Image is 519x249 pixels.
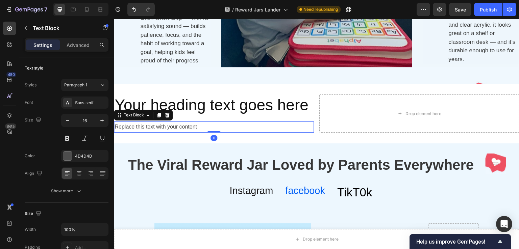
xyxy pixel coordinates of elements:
[25,153,35,159] div: Color
[223,164,259,183] h2: TikT0k
[75,100,107,106] div: Sans-serif
[14,138,360,154] strong: The Viral Reward Jar Loved by Parents Everywhere
[171,164,212,180] h2: facebook
[114,19,519,249] iframe: Design area
[303,6,338,12] span: Need republishing
[97,116,103,122] div: 0
[480,6,497,13] div: Publish
[5,123,16,129] div: Beta
[8,93,31,99] div: Text Block
[292,92,327,98] div: Drop element here
[25,226,36,232] div: Width
[25,209,43,218] div: Size
[25,82,36,88] div: Styles
[416,238,504,246] button: Show survey - Help us improve GemPages!
[127,3,155,16] div: Undo/Redo
[61,223,108,236] input: Auto
[449,3,471,16] button: Save
[25,116,43,125] div: Size
[75,153,107,159] div: 4D4D4D
[496,216,512,232] div: Open Intercom Messenger
[25,65,43,71] div: Text style
[64,82,87,88] span: Paragraph 1
[33,24,90,32] p: Text Block
[416,239,496,245] span: Help us improve GemPages!
[235,6,280,13] span: Reward Jars Lander
[1,103,199,113] p: Replace this text with your content
[474,3,502,16] button: Publish
[44,5,47,13] p: 7
[115,164,160,180] h2: Instagram
[33,41,52,49] p: Settings
[51,188,82,194] div: Show more
[25,100,33,106] div: Font
[3,3,50,16] button: 7
[6,72,16,77] div: 450
[372,135,392,155] img: Alt image
[189,218,225,223] div: Drop element here
[25,185,108,197] button: Show more
[455,7,466,12] span: Save
[67,41,90,49] p: Advanced
[61,79,108,91] button: Paragraph 1
[25,169,44,178] div: Align
[232,6,234,13] span: /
